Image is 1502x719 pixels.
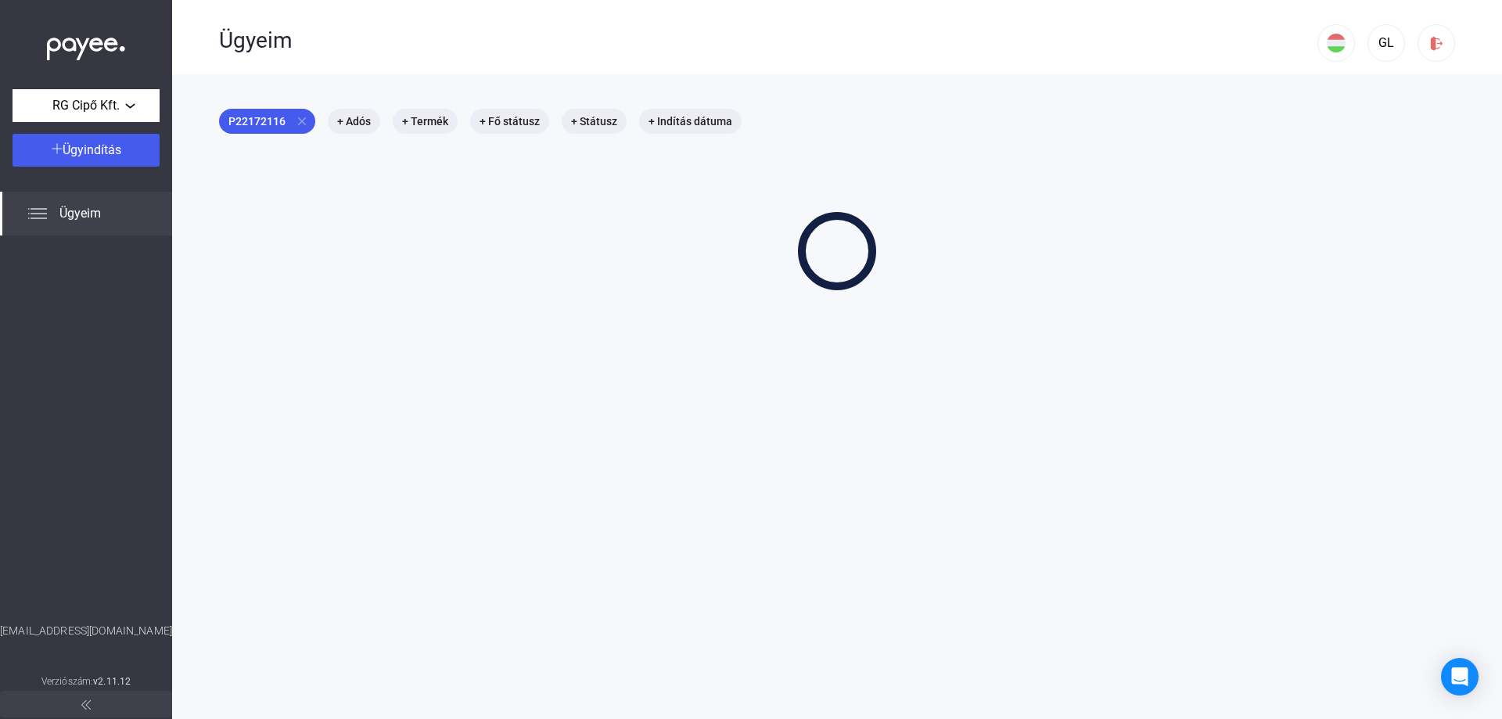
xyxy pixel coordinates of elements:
mat-icon: close [295,114,309,128]
mat-chip: + Státusz [562,109,627,134]
div: Open Intercom Messenger [1441,658,1479,696]
button: RG Cipő Kft. [13,89,160,122]
img: HU [1327,34,1346,52]
mat-chip: P22172116 [219,109,315,134]
span: RG Cipő Kft. [52,96,120,115]
strong: v2.11.12 [93,676,131,687]
img: logout-red [1428,35,1445,52]
img: list.svg [28,204,47,223]
button: logout-red [1418,24,1455,62]
span: Ügyindítás [63,142,121,157]
mat-chip: + Fő státusz [470,109,549,134]
img: white-payee-white-dot.svg [47,29,125,61]
mat-chip: + Indítás dátuma [639,109,742,134]
mat-chip: + Adós [328,109,380,134]
div: GL [1373,34,1400,52]
span: Ügyeim [59,204,101,223]
mat-chip: + Termék [393,109,458,134]
button: HU [1317,24,1355,62]
div: Ügyeim [219,27,1317,54]
button: GL [1367,24,1405,62]
img: arrow-double-left-grey.svg [81,700,91,710]
img: plus-white.svg [52,143,63,154]
button: Ügyindítás [13,134,160,167]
